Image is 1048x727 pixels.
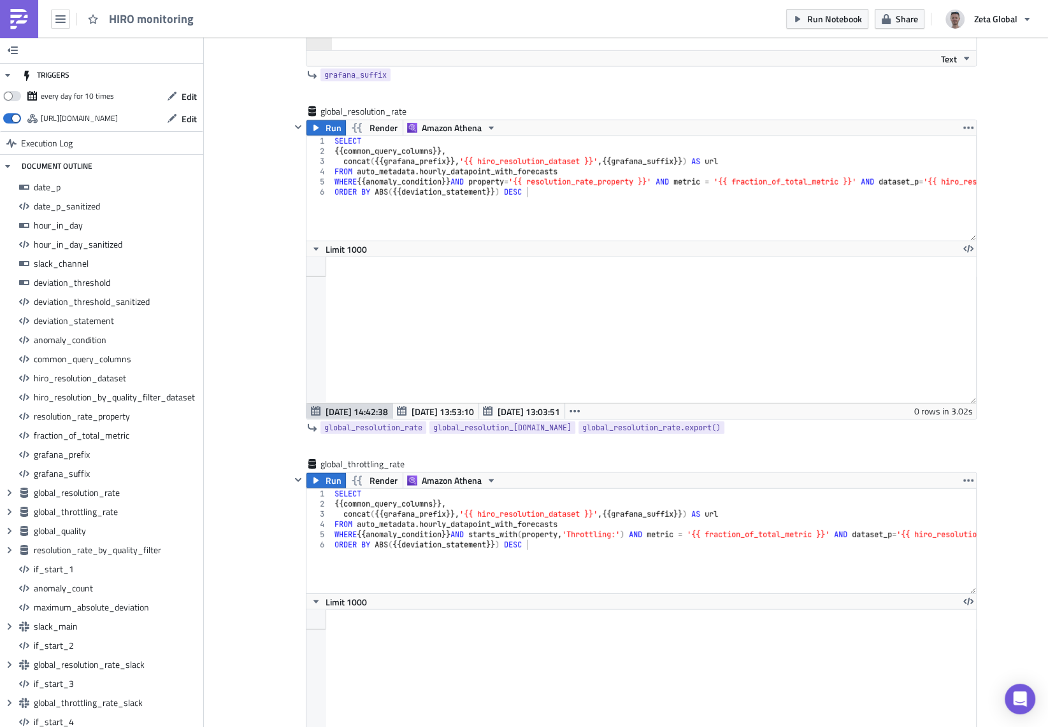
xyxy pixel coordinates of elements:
[5,5,638,15] p: ➖➖➖➖➖➖➖➖➖➖➖
[807,12,862,25] span: Run Notebook
[5,19,249,29] strong: Global throttling rate anomalies (Fraction of Total metric):
[5,33,638,53] p: {%- for _anomaly in global_[DOMAIN_NAME] -%} 🕵️‍♀️ - deviation: ; observation: ; expected:
[306,167,333,177] div: 4
[306,120,346,136] button: Run
[22,155,92,178] div: DOCUMENT OUTLINE
[306,187,333,197] div: 6
[433,421,571,434] span: global_resolution_[DOMAIN_NAME]
[306,146,333,157] div: 2
[350,33,447,43] strong: {{_anomaly.deviation}}
[370,473,398,488] span: Render
[5,5,638,67] body: Rich Text Area. Press ALT-0 for help.
[306,157,333,167] div: 3
[320,105,408,118] span: global_resolution_rate
[5,19,228,29] strong: Global resolution rate anomalies (default means All):
[875,9,924,29] button: Share
[34,621,200,632] span: slack_main
[941,52,957,66] span: Text
[345,120,403,136] button: Render
[403,120,501,136] button: Amazon Athena
[5,33,638,53] p: {%- for _anomaly in global_throttling_[DOMAIN_NAME] -%} 🕵️‍♀️ - deviation: ; observation: ; expec...
[339,5,475,15] strong: {{hour_in_day_sanitized}}:00:00
[306,540,333,550] div: 6
[34,372,200,384] span: hiro_resolution_dataset
[320,421,426,434] a: global_resolution_rate
[44,43,185,53] em: {{_anomaly.forecast}}
[109,11,195,26] span: HIRO monitoring
[443,33,540,43] strong: {{_anomaly.deviation}}
[215,33,307,43] strong: {{_[DOMAIN_NAME]}}
[176,43,317,53] em: {{_anomaly.forecast}}
[34,181,200,193] span: date_p
[306,594,371,609] button: Limit 1000
[34,468,200,479] span: grafana_suffix
[326,405,388,418] span: [DATE] 14:42:38
[324,421,422,434] span: global_resolution_rate
[34,697,200,709] span: global_throttling_rate_slack
[582,421,721,434] span: global_resolution_rate.export()
[350,33,433,43] strong: {{_anomaly.chunk}}
[326,120,341,136] span: Run
[5,43,133,53] em: {{_anomaly.actual_observation}}
[403,473,501,488] button: Amazon Athena
[306,241,371,257] button: Limit 1000
[128,43,185,53] a: Go to Grafana
[161,109,203,129] button: Edit
[326,595,367,609] span: Limit 1000
[306,473,346,488] button: Run
[260,43,317,53] a: Go to Grafana
[306,177,333,187] div: 5
[34,563,200,575] span: if_start_1
[34,449,200,460] span: grafana_prefix
[938,5,1038,33] button: Zeta Global
[34,430,200,441] span: fraction_of_total_metric
[219,5,305,15] strong: {{date_p_sanitized}}
[974,12,1017,25] span: Zeta Global
[578,421,724,434] a: global_resolution_rate.export()
[306,136,333,146] div: 1
[320,458,406,470] span: global_throttling_rate
[34,506,200,518] span: global_throttling_rate
[944,8,966,30] img: Avatar
[5,57,638,67] p: {%- endfor -%}
[5,19,239,29] strong: Global quality anomalies (Fraction of Resolved metric):
[345,473,403,488] button: Render
[306,530,333,540] div: 5
[34,487,200,498] span: global_resolution_rate
[478,404,565,419] button: [DATE] 13:03:51
[1005,684,1035,714] div: Open Intercom Messenger
[34,315,200,327] span: deviation_statement
[306,489,333,499] div: 1
[34,582,200,594] span: anomaly_count
[370,120,398,136] span: Render
[5,5,124,15] strong: ➖➖➖➖➖➖➖➖➖➖➖
[498,405,560,418] span: [DATE] 13:03:51
[161,87,203,106] button: Edit
[326,473,341,488] span: Run
[392,404,479,419] button: [DATE] 13:53:10
[422,120,482,136] span: Amazon Athena
[477,33,573,43] strong: {{_anomaly.deviation}}
[34,602,200,613] span: maximum_absolute_deviation
[34,258,200,269] span: slack_channel
[34,678,200,689] span: if_start_3
[429,421,575,434] a: global_resolution_[DOMAIN_NAME]
[34,353,200,365] span: common_query_columns
[324,69,387,81] span: grafana_suffix
[34,659,200,670] span: global_resolution_rate_slack
[182,112,197,125] span: Edit
[259,33,400,43] strong: {{_[DOMAIN_NAME]_dimension}}
[34,392,200,403] span: hiro_resolution_by_quality_filter_dataset
[412,405,474,418] span: [DATE] 13:53:10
